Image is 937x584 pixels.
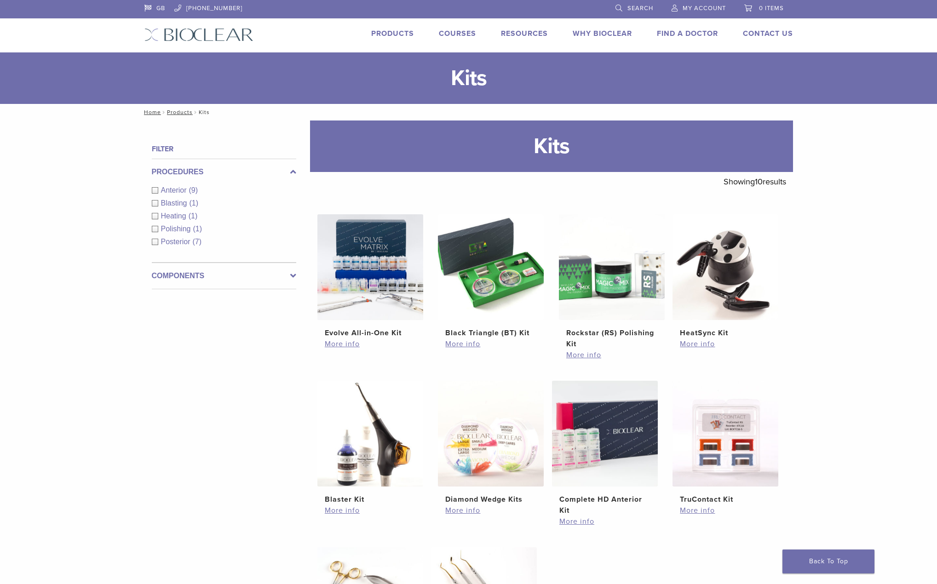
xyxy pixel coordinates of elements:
a: More info [559,516,650,527]
a: Find A Doctor [657,29,718,38]
span: (1) [189,212,198,220]
h2: Blaster Kit [325,494,416,505]
h2: Black Triangle (BT) Kit [445,327,536,338]
span: (9) [189,186,198,194]
img: Rockstar (RS) Polishing Kit [559,214,665,320]
span: My Account [683,5,726,12]
a: Resources [501,29,548,38]
nav: Kits [138,104,800,120]
a: Blaster KitBlaster Kit [317,381,424,505]
span: (1) [189,199,198,207]
a: HeatSync KitHeatSync Kit [672,214,779,338]
label: Components [152,270,296,281]
h2: Diamond Wedge Kits [445,494,536,505]
a: Products [167,109,193,115]
a: Why Bioclear [573,29,632,38]
h4: Filter [152,143,296,155]
p: Showing results [724,172,786,191]
a: Evolve All-in-One KitEvolve All-in-One Kit [317,214,424,338]
a: More info [680,505,771,516]
a: More info [445,505,536,516]
img: Complete HD Anterior Kit [552,381,658,487]
a: Contact Us [743,29,793,38]
a: More info [325,505,416,516]
a: Black Triangle (BT) KitBlack Triangle (BT) Kit [437,214,545,338]
a: More info [325,338,416,349]
img: Diamond Wedge Kits [438,381,544,487]
h2: Complete HD Anterior Kit [559,494,650,516]
img: Blaster Kit [317,381,423,487]
img: Black Triangle (BT) Kit [438,214,544,320]
span: Blasting [161,199,190,207]
span: Search [627,5,653,12]
span: (1) [193,225,202,233]
span: (7) [193,238,202,246]
img: HeatSync Kit [673,214,778,320]
a: More info [566,349,657,361]
span: Anterior [161,186,189,194]
h1: Kits [310,120,793,172]
img: Bioclear [144,28,253,41]
span: Heating [161,212,189,220]
span: / [161,110,167,115]
h2: Evolve All-in-One Kit [325,327,416,338]
span: Posterior [161,238,193,246]
a: TruContact KitTruContact Kit [672,381,779,505]
a: Products [371,29,414,38]
img: Evolve All-in-One Kit [317,214,423,320]
a: Courses [439,29,476,38]
a: More info [680,338,771,349]
a: Diamond Wedge KitsDiamond Wedge Kits [437,381,545,505]
img: TruContact Kit [673,381,778,487]
span: 0 items [759,5,784,12]
a: More info [445,338,536,349]
h2: HeatSync Kit [680,327,771,338]
a: Back To Top [782,550,874,573]
a: Home [141,109,161,115]
h2: TruContact Kit [680,494,771,505]
label: Procedures [152,166,296,177]
a: Complete HD Anterior KitComplete HD Anterior Kit [552,381,659,516]
a: Rockstar (RS) Polishing KitRockstar (RS) Polishing Kit [558,214,666,349]
span: / [193,110,199,115]
span: 10 [755,177,763,187]
h2: Rockstar (RS) Polishing Kit [566,327,657,349]
span: Polishing [161,225,193,233]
